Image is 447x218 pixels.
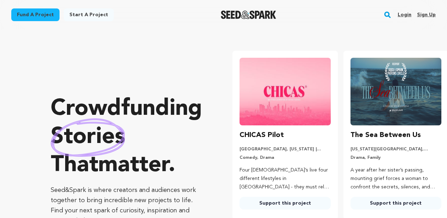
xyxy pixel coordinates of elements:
img: CHICAS Pilot image [240,58,330,125]
img: Seed&Spark Logo Dark Mode [221,11,276,19]
img: hand sketched image [51,118,125,157]
a: Seed&Spark Homepage [221,11,276,19]
img: The Sea Between Us image [350,58,441,125]
a: Support this project [240,197,330,210]
p: Drama, Family [350,155,441,161]
p: [GEOGRAPHIC_DATA], [US_STATE] | Series [240,147,330,152]
p: [US_STATE][GEOGRAPHIC_DATA], [US_STATE] | Film Short [350,147,441,152]
p: Four [DEMOGRAPHIC_DATA]’s live four different lifestyles in [GEOGRAPHIC_DATA] - they must rely on... [240,166,330,191]
a: Login [398,9,411,20]
a: Sign up [417,9,436,20]
a: Start a project [64,8,114,21]
span: matter [98,154,168,177]
p: Crowdfunding that . [51,95,204,180]
p: A year after her sister’s passing, mounting grief forces a woman to confront the secrets, silence... [350,166,441,191]
a: Fund a project [11,8,60,21]
p: Comedy, Drama [240,155,330,161]
h3: CHICAS Pilot [240,130,284,141]
h3: The Sea Between Us [350,130,421,141]
a: Support this project [350,197,441,210]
